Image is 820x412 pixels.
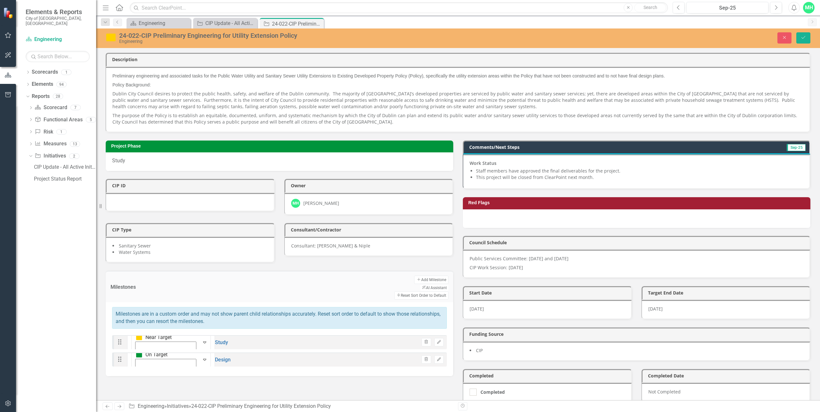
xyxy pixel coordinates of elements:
li: This project will be closed from ClearPoint next month. [476,174,803,181]
div: 13 [70,141,80,147]
span: Search [644,5,657,10]
div: » » [128,403,453,410]
div: 2 [69,153,79,159]
a: CIP Update - All Active Initiatives [195,19,256,27]
div: 94 [56,82,67,87]
div: [PERSON_NAME] [303,200,339,206]
span: [DATE] [648,306,663,312]
img: Near Target [106,32,116,43]
h3: Funding Source [469,332,806,336]
a: Scorecards [32,69,58,76]
button: Search [634,3,666,12]
p: Public Services Committee: [DATE] and [DATE] [470,255,803,263]
div: 5 [86,117,96,122]
a: Functional Areas [35,116,82,124]
div: MH [291,199,300,208]
p: Dublin City Council desires to protect the public health, safety, and welfare of the Dublin commu... [112,89,803,111]
h3: Completed [469,373,628,378]
div: Near Target [145,334,172,341]
button: Sep-25 [686,2,768,13]
div: Milestones are in a custom order and may not show parent child relationships accurately. Reset so... [112,307,447,329]
span: Elements & Reports [26,8,90,16]
button: MH [803,2,815,13]
h3: Description [112,57,806,62]
button: Reset Sort Order to Default [394,291,448,300]
img: ClearPoint Strategy [3,7,14,19]
div: CIP Update - All Active Initiatives [34,164,96,170]
h3: Comments/Next Steps [469,145,712,149]
div: Engineering [119,39,505,44]
h3: Project Phase [111,144,450,149]
a: Study [215,339,228,345]
h3: Completed Date [648,373,807,378]
p: CIP Work Session: [DATE] [470,263,803,271]
img: On Target [136,352,142,358]
a: Initiatives [167,403,189,409]
h3: Milestones [111,284,214,290]
h3: Consultant/Contractor [291,227,449,232]
small: City of [GEOGRAPHIC_DATA], [GEOGRAPHIC_DATA] [26,16,90,26]
button: AI Assistant [420,285,448,291]
span: [DATE] [470,306,484,312]
span: Water Systems [119,249,151,255]
span: Preliminary engineering and associated tasks for the Public Water Utility and Sanitary Sewer Util... [112,73,665,78]
div: 1 [56,129,67,134]
button: Add Milestone [414,276,448,284]
a: Engineering [128,19,189,27]
div: Sep-25 [689,4,766,12]
h3: Council Schedule [469,240,806,245]
div: 28 [53,94,63,99]
div: 7 [70,105,81,110]
h3: Red Flags [468,200,807,205]
a: Measures [35,140,66,148]
span: Consultant: [PERSON_NAME] & Niple [291,243,370,249]
div: 24-022-CIP Preliminary Engineering for Utility Extension Policy [191,403,331,409]
div: 24-022-CIP Preliminary Engineering for Utility Extension Policy [272,20,322,28]
p: The purpose of the Policy is to establish an equitable, documented, uniform, and systematic mecha... [112,111,803,125]
span: Study [112,158,125,164]
div: Project Status Report [34,176,96,182]
div: On Target [145,351,168,359]
input: Search ClearPoint... [130,2,668,13]
img: Near Target [136,335,142,341]
a: Risk [35,128,53,136]
a: Initiatives [35,152,66,160]
span: Sep-25 [787,144,806,151]
a: Engineering [138,403,164,409]
input: Search Below... [26,51,90,62]
li: Staff members have approved the final deliverables for the project. [476,168,803,174]
div: Engineering [139,19,189,27]
h3: CIP ID [112,183,271,188]
a: Reports [32,93,50,100]
a: Design [215,357,231,363]
a: Scorecard [35,104,67,111]
a: Project Status Report [32,174,96,184]
a: CIP Update - All Active Initiatives [32,162,96,172]
div: CIP Update - All Active Initiatives [205,19,256,27]
span: CIP [476,347,483,353]
h3: Owner [291,183,449,188]
h3: Start Date [469,290,628,295]
span: Sanitary Sewer [119,243,151,249]
a: Elements [32,81,53,88]
div: 24-022-CIP Preliminary Engineering for Utility Extension Policy [119,32,505,39]
strong: Work Status [470,160,496,166]
span: Policy Background: [112,82,151,87]
h3: Target End Date [648,290,807,295]
div: Not Completed [642,383,811,402]
h3: CIP Type [112,227,271,232]
div: 1 [61,69,71,75]
a: Engineering [26,36,90,43]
